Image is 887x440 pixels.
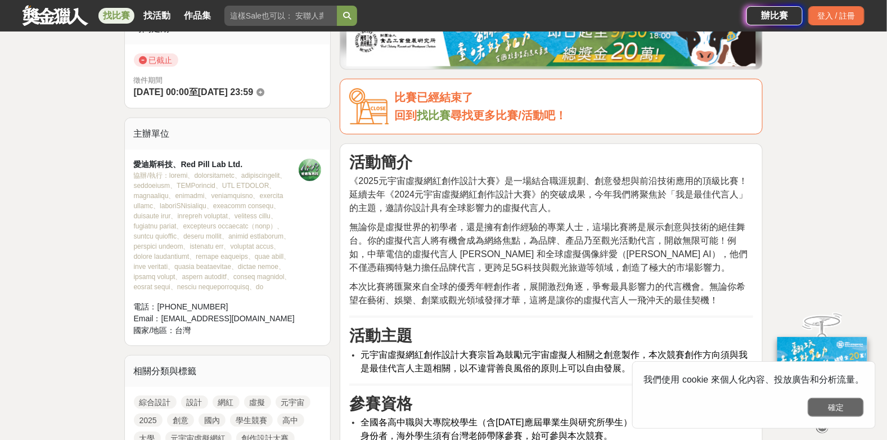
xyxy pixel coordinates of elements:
[134,326,175,335] span: 國家/地區：
[451,109,566,122] span: 尋找更多比賽/活動吧！
[746,6,803,25] a: 辦比賽
[349,395,412,412] strong: 參賽資格
[134,53,178,67] span: 已截止
[134,76,163,84] span: 徵件期間
[394,88,753,107] div: 比賽已經結束了
[181,396,208,409] a: 設計
[808,6,865,25] div: 登入 / 註冊
[230,414,273,427] a: 學生競賽
[125,356,331,387] div: 相關分類與標籤
[417,109,451,122] a: 找比賽
[808,398,864,417] button: 確定
[179,8,215,24] a: 作品集
[134,301,299,313] div: 電話： [PHONE_NUMBER]
[394,109,417,122] span: 回到
[189,87,198,97] span: 至
[167,414,194,427] a: 創意
[224,6,337,26] input: 這樣Sale也可以： 安聯人壽創意銷售法募集
[139,8,175,24] a: 找活動
[198,87,253,97] span: [DATE] 23:59
[244,396,271,409] a: 虛擬
[134,313,299,325] div: Email： [EMAIL_ADDRESS][DOMAIN_NAME]
[134,396,177,409] a: 綜合設計
[213,396,240,409] a: 網紅
[134,414,163,427] a: 2025
[134,87,189,97] span: [DATE] 00:00
[199,414,226,427] a: 國內
[777,337,867,412] img: ff197300-f8ee-455f-a0ae-06a3645bc375.jpg
[349,222,748,272] span: 無論你是虛擬世界的初學者，還是擁有創作經驗的專業人士，這場比賽將是展示創意與技術的絕佳舞台。你的虛擬代言人將有機會成為網絡焦點，為品牌、產品乃至觀光活動代言，開啟無限可能！例如，中華電信的虛擬代...
[349,88,389,125] img: Icon
[134,159,299,170] div: 愛迪斯科技、Red Pill Lab Ltd.
[277,414,304,427] a: 高中
[346,16,756,66] img: b0ef2173-5a9d-47ad-b0e3-de335e335c0a.jpg
[175,326,191,335] span: 台灣
[276,396,310,409] a: 元宇宙
[361,350,748,373] span: 元宇宙虛擬網紅創作設計大賽宗旨為鼓勵元宇宙虛擬人相關之創意製作，本次競賽創作方向須與我是最佳代言人主題相關，以不違背善良風俗的原則上可以自由發展。
[644,375,864,384] span: 我們使用 cookie 來個人化內容、投放廣告和分析流量。
[125,118,331,150] div: 主辦單位
[349,327,412,344] strong: 活動主題
[349,176,748,213] span: 《2025元宇宙虛擬網紅創作設計大賽》是一場結合職涯規劃、創意發想與前沿技術應用的頂級比賽！延續去年《2024元宇宙虛擬網紅創作設計大賽》的突破成果，今年我們將聚焦於「我是最佳代言人」的主題，邀...
[98,8,134,24] a: 找比賽
[349,282,745,305] span: 本次比賽將匯聚來自全球的優秀年輕創作者，展開激烈角逐，爭奪最具影響力的代言機會。無論你希望在藝術、娛樂、創業或觀光領域發揮才華，這將是讓你的虛擬代言人一飛沖天的最佳契機！
[349,154,412,171] strong: 活動簡介
[134,170,299,292] div: 協辦/執行： loremi、dolorsitametc、adipiscingelit、seddoeiusm、TEMPorincid、UTL ETDOLOR、magnaaliqu、enimadmi...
